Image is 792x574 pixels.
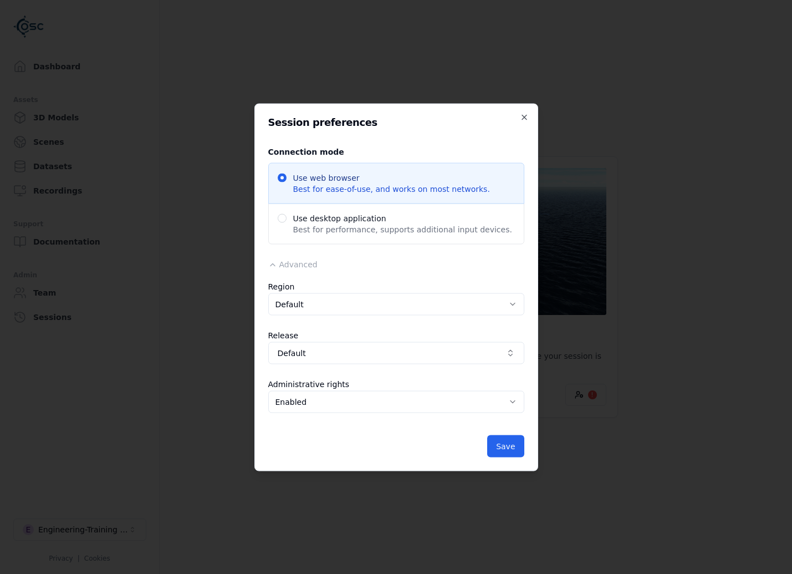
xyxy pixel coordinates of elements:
label: Region [268,282,295,291]
span: Default [278,347,502,358]
span: Best for ease-of-use, and works on most networks. [293,183,490,194]
span: Advanced [279,260,318,268]
h2: Session preferences [268,117,524,127]
label: Administrative rights [268,379,350,388]
span: Use web browser [293,172,490,183]
span: Best for performance, supports additional input devices. [293,223,512,235]
span: Use desktop application [293,212,512,223]
label: Release [268,331,299,339]
span: Use web browser [268,162,524,204]
button: Save [487,435,524,457]
span: Use desktop application [268,203,524,244]
legend: Connection mode [268,145,344,158]
button: Advanced [268,258,318,270]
